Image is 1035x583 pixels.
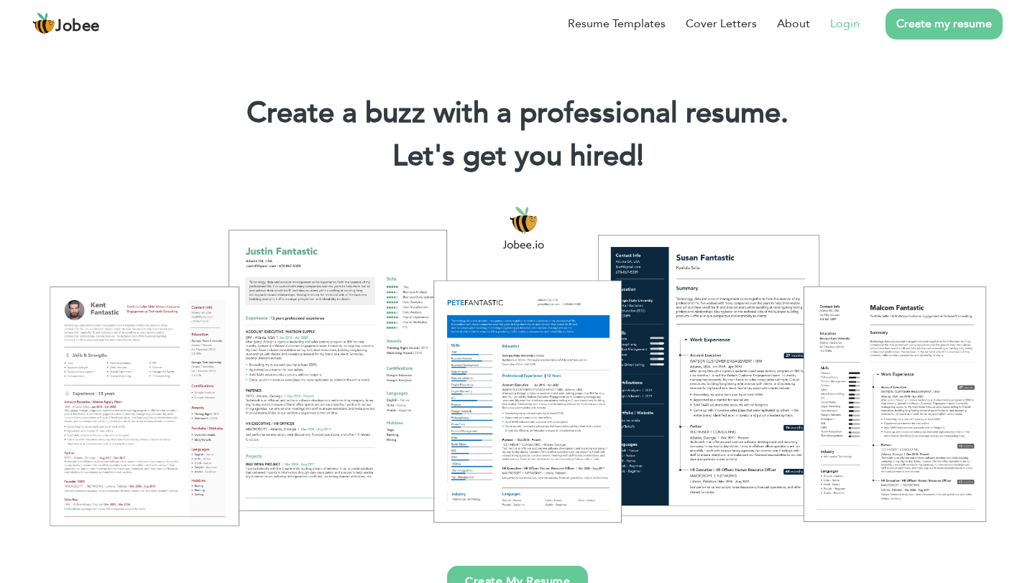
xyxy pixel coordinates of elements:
[830,15,860,32] a: Login
[637,136,643,176] span: |
[32,12,55,35] img: jobee.io
[22,138,1013,175] h2: Let's
[22,95,1013,132] h1: Create a buzz with a professional resume.
[463,136,644,176] span: get you hired!
[32,12,100,35] a: Jobee
[568,15,666,32] a: Resume Templates
[777,15,810,32] a: About
[686,15,757,32] a: Cover Letters
[885,9,1003,39] a: Create my resume
[55,19,100,34] span: Jobee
